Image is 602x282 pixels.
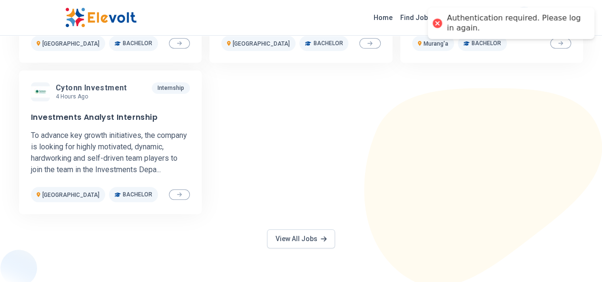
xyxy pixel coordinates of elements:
[31,86,50,97] img: Cytonn Investment
[233,40,290,47] span: [GEOGRAPHIC_DATA]
[472,39,501,47] span: Bachelor
[313,39,343,47] span: Bachelor
[152,82,190,94] p: Internship
[267,229,335,248] a: View All Jobs
[42,40,99,47] span: [GEOGRAPHIC_DATA]
[56,93,131,100] p: 4 hours ago
[56,83,127,93] span: Cytonn Investment
[424,40,448,47] span: Murang'a
[19,70,202,214] a: Cytonn InvestmentCytonn Investment4 hours agoInternshipInvestments Analyst InternshipTo advance k...
[370,10,396,25] a: Home
[514,7,533,26] button: J
[123,39,152,47] span: Bachelor
[554,236,602,282] iframe: Chat Widget
[42,192,99,198] span: [GEOGRAPHIC_DATA]
[396,10,435,25] a: Find Jobs
[31,130,190,175] p: To advance key growth initiatives, the company is looking for highly motivated, dynamic, hardwork...
[447,13,585,33] div: Authentication required. Please log in again.
[123,191,152,198] span: Bachelor
[65,8,137,28] img: Elevolt
[31,113,158,122] h3: Investments Analyst Internship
